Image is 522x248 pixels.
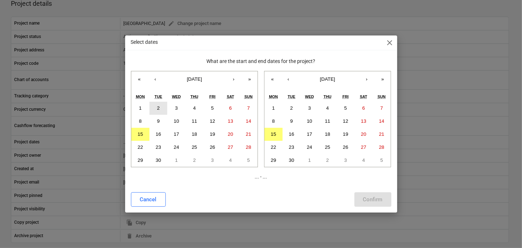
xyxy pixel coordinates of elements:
[210,118,215,124] abbr: 12 September 2025
[344,157,347,163] abbr: 3 October 2025
[228,118,233,124] abbr: 13 September 2025
[264,102,283,115] button: 1 September 2025
[149,154,168,167] button: 30 September 2025
[192,144,197,150] abbr: 25 September 2025
[362,157,365,163] abbr: 4 October 2025
[131,102,149,115] button: 1 September 2025
[228,131,233,137] abbr: 20 September 2025
[131,192,166,207] button: Cancel
[271,157,276,163] abbr: 29 September 2025
[326,105,329,111] abbr: 4 September 2025
[167,128,185,141] button: 17 September 2025
[300,141,318,154] button: 24 September 2025
[185,115,204,128] button: 11 September 2025
[272,105,275,111] abbr: 1 September 2025
[379,131,385,137] abbr: 21 September 2025
[193,105,196,111] abbr: 4 September 2025
[361,131,366,137] abbr: 20 September 2025
[131,173,391,181] p: ... - ...
[139,118,141,124] abbr: 8 September 2025
[318,128,337,141] button: 18 September 2025
[360,94,367,99] abbr: Saturday
[379,118,385,124] abbr: 14 September 2025
[325,131,330,137] abbr: 18 September 2025
[269,94,278,99] abbr: Monday
[156,157,161,163] abbr: 30 September 2025
[300,115,318,128] button: 10 September 2025
[373,102,391,115] button: 7 September 2025
[264,128,283,141] button: 15 September 2025
[355,141,373,154] button: 27 September 2025
[190,94,198,99] abbr: Thursday
[289,131,294,137] abbr: 16 September 2025
[246,118,251,124] abbr: 14 September 2025
[174,118,179,124] abbr: 10 September 2025
[373,154,391,167] button: 5 October 2025
[185,102,204,115] button: 4 September 2025
[373,141,391,154] button: 28 September 2025
[264,115,283,128] button: 8 September 2025
[283,154,301,167] button: 30 September 2025
[209,94,215,99] abbr: Friday
[193,157,196,163] abbr: 2 October 2025
[211,157,214,163] abbr: 3 October 2025
[308,157,311,163] abbr: 1 October 2025
[131,71,147,87] button: «
[289,157,294,163] abbr: 30 September 2025
[239,141,258,154] button: 28 September 2025
[244,94,252,99] abbr: Sunday
[325,118,330,124] abbr: 11 September 2025
[156,144,161,150] abbr: 23 September 2025
[318,102,337,115] button: 4 September 2025
[373,128,391,141] button: 21 September 2025
[355,102,373,115] button: 6 September 2025
[246,144,251,150] abbr: 28 September 2025
[264,141,283,154] button: 22 September 2025
[337,102,355,115] button: 5 September 2025
[325,144,330,150] abbr: 25 September 2025
[307,144,312,150] abbr: 24 September 2025
[289,144,294,150] abbr: 23 September 2025
[149,115,168,128] button: 9 September 2025
[324,94,332,99] abbr: Thursday
[337,128,355,141] button: 19 September 2025
[211,105,214,111] abbr: 5 September 2025
[227,94,234,99] abbr: Saturday
[272,118,275,124] abbr: 8 September 2025
[264,71,280,87] button: «
[283,141,301,154] button: 23 September 2025
[361,144,366,150] abbr: 27 September 2025
[222,115,240,128] button: 13 September 2025
[300,102,318,115] button: 3 September 2025
[136,94,145,99] abbr: Monday
[283,115,301,128] button: 9 September 2025
[167,115,185,128] button: 10 September 2025
[344,105,347,111] abbr: 5 September 2025
[343,118,348,124] abbr: 12 September 2025
[359,71,375,87] button: ›
[380,105,383,111] abbr: 7 September 2025
[239,102,258,115] button: 7 September 2025
[131,115,149,128] button: 8 September 2025
[175,105,178,111] abbr: 3 September 2025
[137,131,143,137] abbr: 15 September 2025
[283,128,301,141] button: 16 September 2025
[343,131,348,137] abbr: 19 September 2025
[308,105,311,111] abbr: 3 September 2025
[137,157,143,163] abbr: 29 September 2025
[147,71,163,87] button: ‹
[239,154,258,167] button: 5 October 2025
[318,141,337,154] button: 25 September 2025
[320,76,335,82] span: [DATE]
[210,131,215,137] abbr: 19 September 2025
[337,141,355,154] button: 26 September 2025
[290,105,293,111] abbr: 2 September 2025
[204,141,222,154] button: 26 September 2025
[229,105,232,111] abbr: 6 September 2025
[185,128,204,141] button: 18 September 2025
[163,71,226,87] button: [DATE]
[155,94,162,99] abbr: Tuesday
[167,102,185,115] button: 3 September 2025
[318,154,337,167] button: 2 October 2025
[210,144,215,150] abbr: 26 September 2025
